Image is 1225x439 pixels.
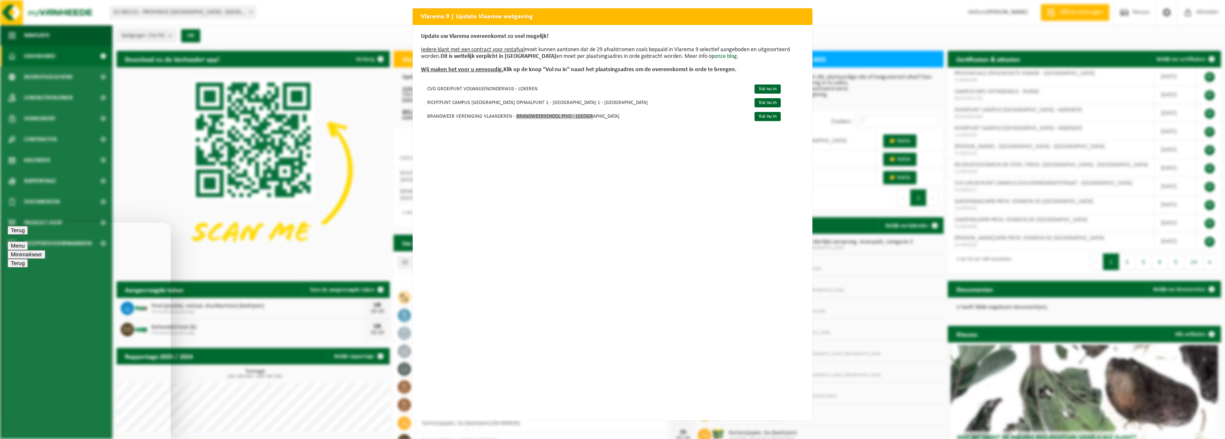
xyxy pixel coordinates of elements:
[421,33,549,40] b: Update uw Vlarema overeenkomst zo snel mogelijk!
[754,84,781,94] a: Vul nu in
[421,67,503,73] u: Wij maken het voor u eenvoudig.
[421,95,747,109] td: RICHTPUNT CAMPUS [GEOGRAPHIC_DATA] OPHAALPUNT 1 - [GEOGRAPHIC_DATA] 1 - [GEOGRAPHIC_DATA]
[421,82,747,95] td: CVO GROEIPUNT VOLWASSENONDERWIJS - LOKEREN
[421,67,737,73] b: Klik op de knop "Vul nu in" naast het plaatsingsadres om de overeenkomst in orde te brengen.
[421,33,804,73] p: moet kunnen aantonen dat de 29 afvalstromen zoals bepaald in Vlarema 9 selectief aangeboden en ui...
[413,8,812,24] h2: Vlarema 9 | Update Vlaamse wetgeving
[715,53,739,60] a: onze blog.
[421,47,525,53] u: Iedere klant met een contract voor restafval
[4,223,171,439] iframe: chat widget
[441,53,556,60] b: Dit is wettelijk verplicht in [GEOGRAPHIC_DATA]
[754,98,781,107] a: Vul nu in
[421,109,747,123] td: BRANDWEER VERENIGING VLAANDEREN - BRANDWEERSCHOOL PIVO - [GEOGRAPHIC_DATA]
[754,112,781,121] a: Vul nu in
